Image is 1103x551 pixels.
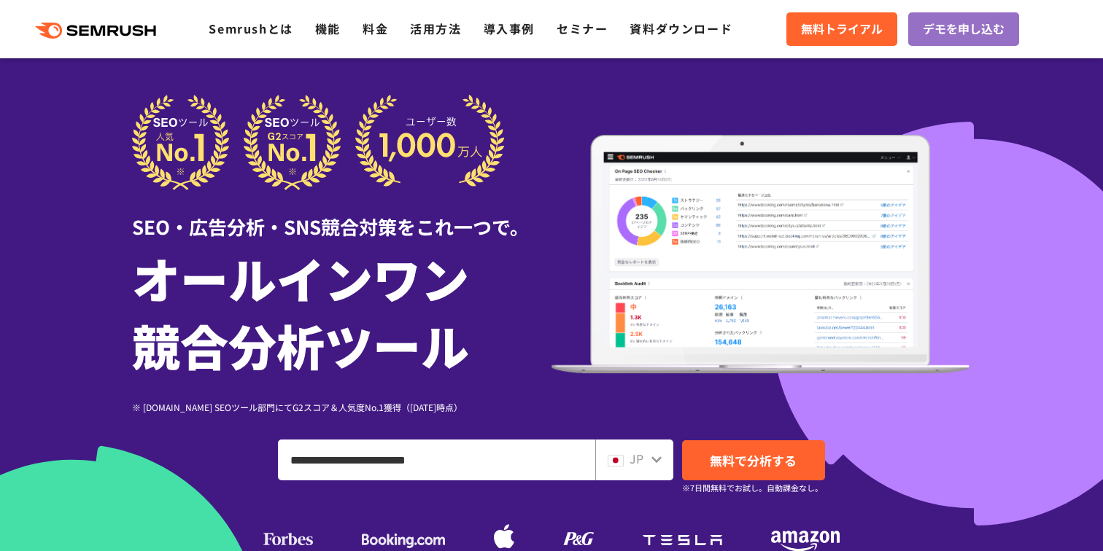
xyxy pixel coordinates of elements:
[630,20,732,37] a: 資料ダウンロード
[279,440,595,480] input: ドメイン、キーワードまたはURLを入力してください
[801,20,883,39] span: 無料トライアル
[557,20,608,37] a: セミナー
[410,20,461,37] a: 活用方法
[484,20,535,37] a: 導入事例
[710,451,797,469] span: 無料で分析する
[132,400,551,414] div: ※ [DOMAIN_NAME] SEOツール部門にてG2スコア＆人気度No.1獲得（[DATE]時点）
[630,450,643,467] span: JP
[209,20,293,37] a: Semrushとは
[786,12,897,46] a: 無料トライアル
[315,20,341,37] a: 機能
[132,244,551,378] h1: オールインワン 競合分析ツール
[908,12,1019,46] a: デモを申し込む
[132,190,551,241] div: SEO・広告分析・SNS競合対策をこれ一つで。
[363,20,388,37] a: 料金
[923,20,1005,39] span: デモを申し込む
[682,481,823,495] small: ※7日間無料でお試し。自動課金なし。
[682,440,825,480] a: 無料で分析する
